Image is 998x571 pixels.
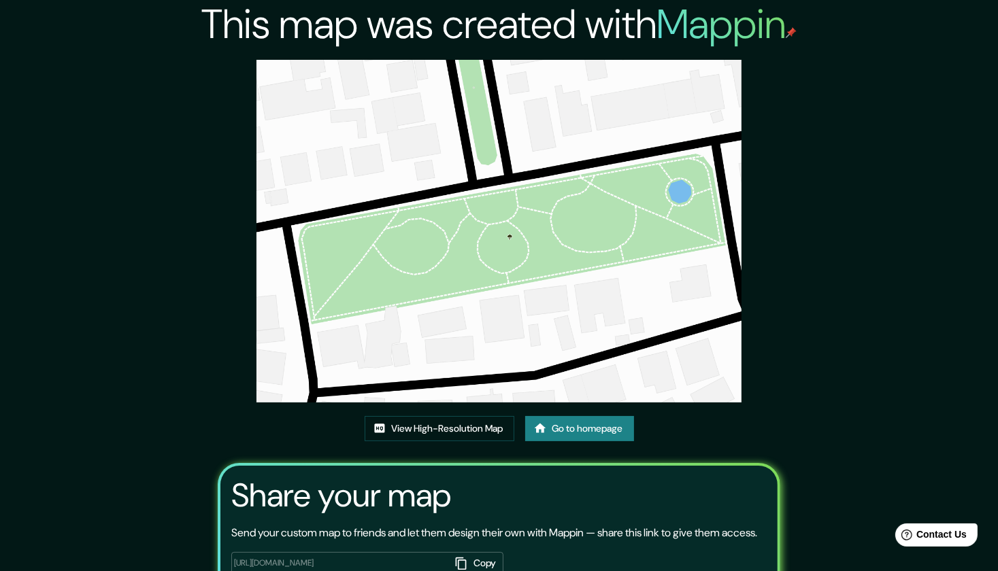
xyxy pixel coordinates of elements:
[365,416,514,441] a: View High-Resolution Map
[525,416,634,441] a: Go to homepage
[256,60,742,402] img: created-map
[877,518,983,556] iframe: Help widget launcher
[786,27,797,38] img: mappin-pin
[231,525,757,541] p: Send your custom map to friends and let them design their own with Mappin — share this link to gi...
[231,477,451,515] h3: Share your map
